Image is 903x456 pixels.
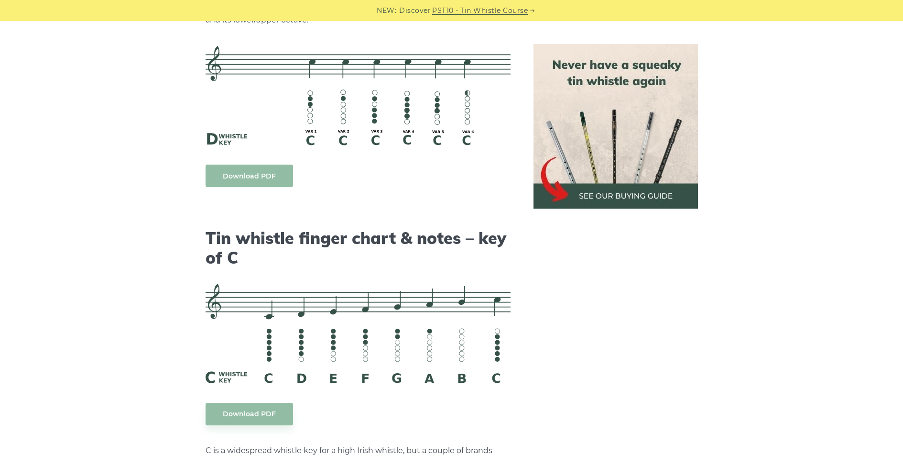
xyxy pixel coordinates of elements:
[206,46,511,145] img: C natural fingering on D whistle
[399,5,431,16] span: Discover
[206,165,293,187] a: Download PDF
[377,5,396,16] span: NEW:
[206,284,511,383] img: C Whistle Fingering Chart And Notes
[206,229,511,268] h2: Tin whistle finger chart & notes – key of C
[432,5,528,16] a: PST10 - Tin Whistle Course
[206,403,293,425] a: Download PDF
[533,44,698,209] img: tin whistle buying guide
